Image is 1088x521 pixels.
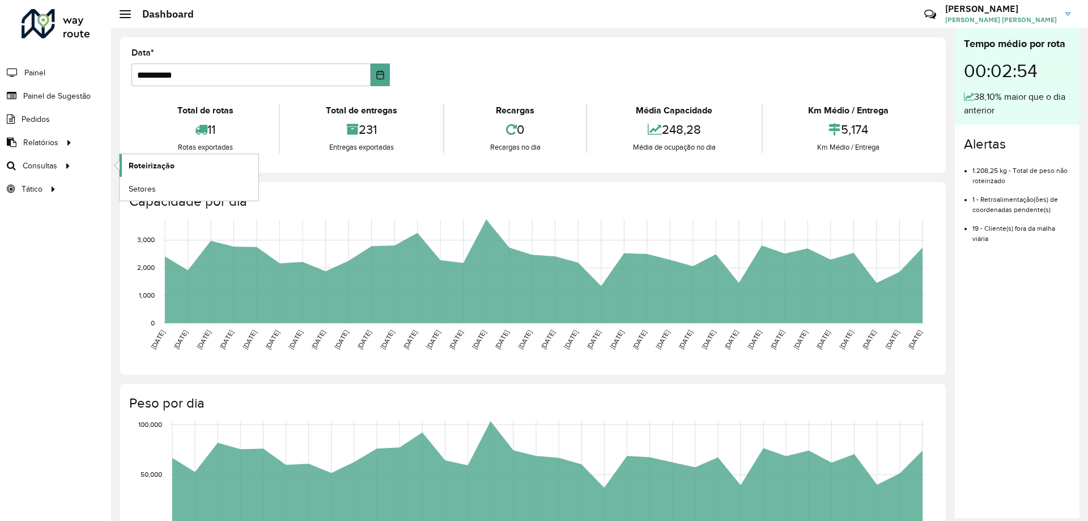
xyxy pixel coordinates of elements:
[766,142,932,153] div: Km Médio / Entrega
[195,329,212,350] text: [DATE]
[310,329,326,350] text: [DATE]
[700,329,717,350] text: [DATE]
[22,113,50,125] span: Pedidos
[23,137,58,149] span: Relatórios
[22,183,42,195] span: Tático
[769,329,785,350] text: [DATE]
[120,177,258,200] a: Setores
[151,319,155,327] text: 0
[129,183,156,195] span: Setores
[241,329,258,350] text: [DATE]
[907,329,923,350] text: [DATE]
[425,329,441,350] text: [DATE]
[264,329,280,350] text: [DATE]
[964,52,1070,90] div: 00:02:54
[120,154,258,177] a: Roteirização
[172,329,189,350] text: [DATE]
[131,46,154,60] label: Data
[23,90,91,102] span: Painel de Sugestão
[134,117,276,142] div: 11
[631,329,648,350] text: [DATE]
[964,136,1070,153] h4: Alertas
[609,329,625,350] text: [DATE]
[792,329,809,350] text: [DATE]
[283,117,440,142] div: 231
[590,117,758,142] div: 248,28
[283,104,440,117] div: Total de entregas
[677,329,694,350] text: [DATE]
[24,67,45,79] span: Painel
[838,329,855,350] text: [DATE]
[972,157,1070,186] li: 1.208,25 kg - Total de peso não roteirizado
[945,15,1057,25] span: [PERSON_NAME] [PERSON_NAME]
[539,329,556,350] text: [DATE]
[447,142,583,153] div: Recargas no dia
[884,329,900,350] text: [DATE]
[218,329,235,350] text: [DATE]
[918,2,942,27] a: Contato Rápido
[129,160,175,172] span: Roteirização
[972,186,1070,215] li: 1 - Retroalimentação(ões) de coordenadas pendente(s)
[746,329,763,350] text: [DATE]
[972,215,1070,244] li: 19 - Cliente(s) fora da malha viária
[333,329,350,350] text: [DATE]
[494,329,510,350] text: [DATE]
[723,329,739,350] text: [DATE]
[137,236,155,244] text: 3,000
[815,329,831,350] text: [DATE]
[471,329,487,350] text: [DATE]
[654,329,671,350] text: [DATE]
[134,142,276,153] div: Rotas exportadas
[150,329,166,350] text: [DATE]
[590,142,758,153] div: Média de ocupação no dia
[563,329,579,350] text: [DATE]
[964,36,1070,52] div: Tempo médio por rota
[287,329,304,350] text: [DATE]
[137,264,155,272] text: 2,000
[131,8,194,20] h2: Dashboard
[590,104,758,117] div: Média Capacidade
[23,160,57,172] span: Consultas
[766,117,932,142] div: 5,174
[138,421,162,428] text: 100,000
[139,291,155,299] text: 1,000
[379,329,396,350] text: [DATE]
[129,193,934,210] h4: Capacidade por dia
[447,117,583,142] div: 0
[371,63,390,86] button: Choose Date
[861,329,877,350] text: [DATE]
[945,3,1057,14] h3: [PERSON_NAME]
[585,329,602,350] text: [DATE]
[517,329,533,350] text: [DATE]
[766,104,932,117] div: Km Médio / Entrega
[141,471,162,478] text: 50,000
[402,329,418,350] text: [DATE]
[964,90,1070,117] div: 38,10% maior que o dia anterior
[134,104,276,117] div: Total de rotas
[447,104,583,117] div: Recargas
[356,329,372,350] text: [DATE]
[283,142,440,153] div: Entregas exportadas
[448,329,464,350] text: [DATE]
[129,395,934,412] h4: Peso por dia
